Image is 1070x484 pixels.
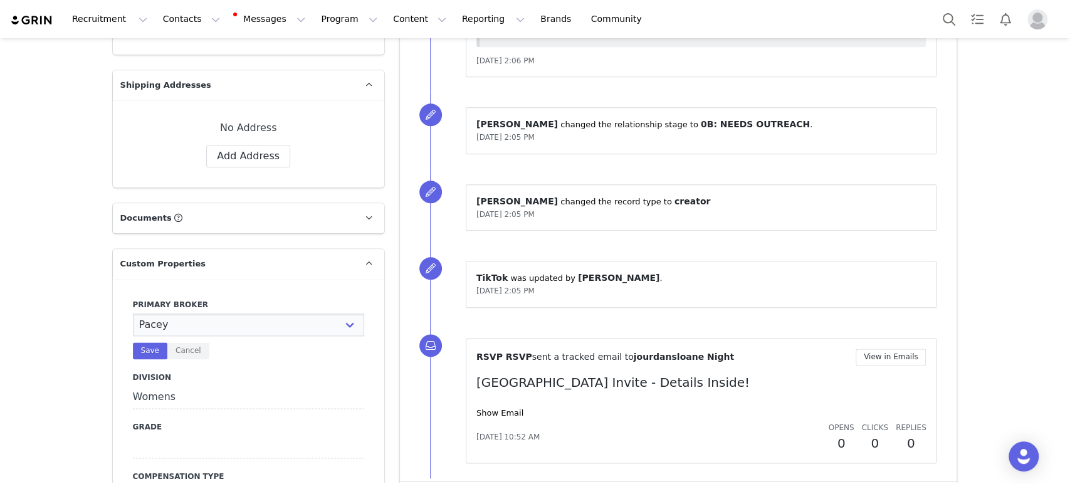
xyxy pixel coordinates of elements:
[896,423,926,432] span: Replies
[856,349,926,366] button: View in Emails
[167,342,209,359] button: Cancel
[992,5,1019,33] button: Notifications
[120,258,206,270] span: Custom Properties
[578,273,659,283] span: [PERSON_NAME]
[584,5,655,33] a: Community
[386,5,454,33] button: Content
[674,196,710,206] span: creator
[935,5,963,33] button: Search
[133,421,364,433] label: Grade
[829,434,854,453] h2: 0
[476,271,926,285] p: ⁨ ⁩ was updated by ⁨ ⁩.
[533,5,582,33] a: Brands
[476,118,926,131] p: ⁨ ⁩ changed the ⁨relationship⁩ stage to ⁨ ⁩.
[476,273,508,283] span: TikTok
[476,352,532,362] span: RSVP RSVP
[155,5,228,33] button: Contacts
[476,373,926,392] p: [GEOGRAPHIC_DATA] Invite - Details Inside!
[133,299,364,310] label: Primary Broker
[476,431,540,443] span: [DATE] 10:52 AM
[228,5,313,33] button: Messages
[206,145,290,167] button: Add Address
[133,372,364,383] label: Division
[65,5,155,33] button: Recruitment
[532,352,634,362] span: sent a tracked email to
[476,56,535,65] span: [DATE] 2:06 PM
[476,195,926,208] p: ⁨ ⁩ changed the record type to ⁨ ⁩
[634,352,734,362] span: jourdansloane Night
[313,5,385,33] button: Program
[1020,9,1060,29] button: Profile
[861,434,888,453] h2: 0
[1009,441,1039,471] div: Open Intercom Messenger
[5,5,427,15] p: Was only interested in Editorial or campaign based partnership
[120,79,211,92] span: Shipping Addresses
[476,408,523,418] a: Show Email
[963,5,991,33] a: Tasks
[120,212,172,224] span: Documents
[896,434,926,453] h2: 0
[476,287,535,295] span: [DATE] 2:05 PM
[476,133,535,142] span: [DATE] 2:05 PM
[476,210,535,219] span: [DATE] 2:05 PM
[454,5,532,33] button: Reporting
[10,14,54,26] img: grin logo
[133,120,364,135] div: No Address
[829,423,854,432] span: Opens
[476,196,558,206] span: [PERSON_NAME]
[133,342,167,359] button: Save
[1027,9,1047,29] img: placeholder-profile.jpg
[701,119,810,129] span: 0B: NEEDS OUTREACH
[5,5,427,15] p: good tiktok and instagram
[133,386,364,409] div: Womens
[476,119,558,129] span: [PERSON_NAME]
[133,471,364,482] label: Compensation Type
[861,423,888,432] span: Clicks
